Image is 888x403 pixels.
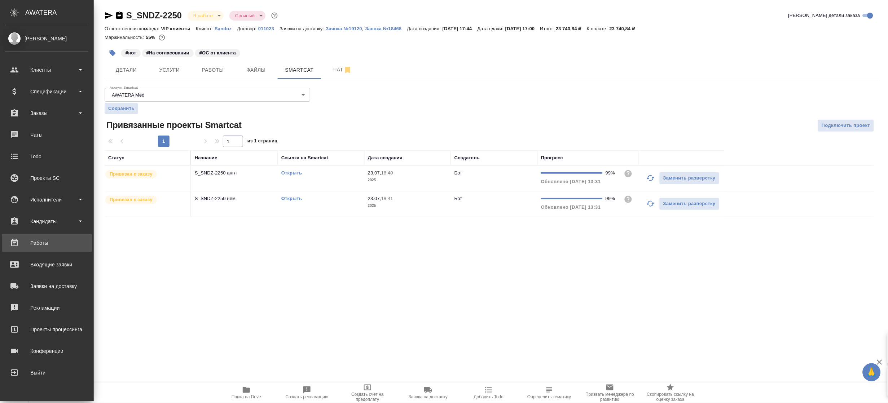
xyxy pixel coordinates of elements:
[215,25,237,31] a: Sandoz
[368,196,381,201] p: 23.07,
[556,26,587,31] p: 23 740,84 ₽
[368,170,381,176] p: 23.07,
[5,367,88,378] div: Выйти
[2,169,92,187] a: Проекты SC
[5,86,88,97] div: Спецификации
[5,194,88,205] div: Исполнители
[2,320,92,338] a: Проекты процессинга
[199,49,236,57] p: #ОС от клиента
[822,121,870,130] span: Подключить проект
[610,26,641,31] p: 23 740,84 ₽
[818,119,874,132] button: Подключить проект
[196,26,215,31] p: Клиент:
[2,342,92,360] a: Конференции
[195,195,274,202] p: S_SNDZ-2250 нем
[110,170,153,178] p: Привязан к заказу
[270,11,279,20] button: Доп статусы указывают на важность/срочность заказа
[454,154,480,161] div: Создатель
[540,26,556,31] p: Итого:
[326,25,362,32] button: Заявка №19120
[115,11,124,20] button: Скопировать ссылку
[541,204,601,210] span: Обновлено [DATE] 13:31
[141,49,194,56] span: На согласовании
[105,88,310,102] div: AWATERA Med
[146,35,157,40] p: 55%
[25,5,94,20] div: AWATERA
[407,26,443,31] p: Дата создания:
[326,26,362,31] p: Заявка №19120
[247,137,278,147] span: из 1 страниц
[606,195,618,202] div: 99%
[2,234,92,252] a: Работы
[5,35,88,43] div: [PERSON_NAME]
[454,170,462,176] p: Бот
[286,394,329,399] span: Создать рекламацию
[5,302,88,313] div: Рекламации
[281,196,302,201] a: Открыть
[258,25,280,31] a: 011023
[233,13,257,19] button: Срочный
[5,173,88,183] div: Проекты SC
[505,26,540,31] p: [DATE] 17:00
[105,45,120,61] button: Добавить тэг
[237,26,258,31] p: Договор:
[281,154,328,161] div: Ссылка на Smartcat
[788,12,860,19] span: [PERSON_NAME] детали заказа
[381,170,393,176] p: 18:40
[5,281,88,292] div: Заявки на доставку
[5,346,88,356] div: Конференции
[642,169,659,187] button: Обновить прогресс
[232,394,261,399] span: Папка на Drive
[282,66,317,75] span: Smartcat
[642,195,659,212] button: Обновить прогресс
[645,392,696,402] span: Скопировать ссылку на оценку заказа
[191,13,215,19] button: В работе
[126,49,136,57] p: #нот
[519,383,580,403] button: Определить тематику
[365,26,407,31] p: Заявка №18468
[229,11,265,21] div: В работе
[343,66,352,74] svg: Отписаться
[105,119,242,131] span: Привязанные проекты Smartcat
[362,26,365,31] p: ,
[659,198,720,210] button: Заменить разверстку
[195,169,274,177] p: S_SNDZ-2250 англ
[5,129,88,140] div: Чаты
[342,392,394,402] span: Создать счет на предоплату
[109,66,144,75] span: Детали
[2,256,92,274] a: Входящие заявки
[120,49,141,56] span: нот
[5,259,88,270] div: Входящие заявки
[194,49,241,56] span: ОС от клиента
[110,92,147,98] button: AWATERA Med
[580,383,640,403] button: Призвать менеджера по развитию
[527,394,571,399] span: Определить тематику
[126,10,182,20] a: S_SNDZ-2250
[2,364,92,382] a: Выйти
[663,174,716,182] span: Заменить разверстку
[478,26,505,31] p: Дата сдачи:
[195,66,230,75] span: Работы
[239,66,273,75] span: Файлы
[5,324,88,335] div: Проекты процессинга
[157,33,167,42] button: 8880.20 RUB;
[474,394,504,399] span: Добавить Todo
[454,196,462,201] p: Бот
[105,103,138,114] button: Сохранить
[584,392,636,402] span: Призвать менеджера по развитию
[5,151,88,162] div: Todo
[2,126,92,144] a: Чаты
[587,26,610,31] p: К оплате:
[105,35,146,40] p: Маржинальность:
[541,179,601,184] span: Обновлено [DATE] 13:31
[108,154,124,161] div: Статус
[325,65,360,74] span: Чат
[663,200,716,208] span: Заменить разверстку
[606,169,618,177] div: 99%
[5,65,88,75] div: Клиенты
[280,26,326,31] p: Заявки на доставку:
[161,26,196,31] p: VIP клиенты
[110,196,153,203] p: Привязан к заказу
[541,154,563,161] div: Прогресс
[258,26,280,31] p: 011023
